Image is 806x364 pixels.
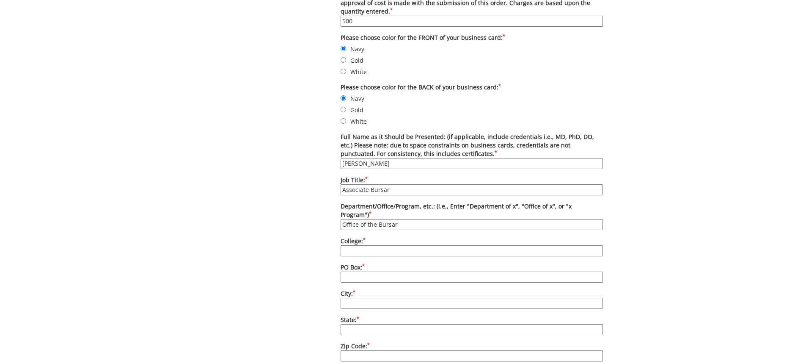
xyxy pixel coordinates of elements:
[341,350,603,361] input: Zip Code:*
[341,56,603,65] label: Gold
[341,272,603,283] input: PO Box:*
[341,117,603,126] label: White
[341,118,346,124] input: White
[341,69,346,74] input: White
[341,16,603,27] input: Please enter quantity here. Printed card pricing: 250 - $27; 500 - $37; 1,000 - $51. Your approva...
[341,44,603,53] label: Navy
[341,107,346,112] input: Gold
[341,298,603,309] input: City:*
[341,94,603,103] label: Navy
[341,83,603,92] label: Please choose color for the BACK of your business card:
[341,158,603,169] input: Full Name as it Should be Presented: (if applicable, include credentials i.e., MD, PhD, DO, etc.)...
[341,133,603,169] label: Full Name as it Should be Presented: (if applicable, include credentials i.e., MD, PhD, DO, etc.)...
[341,46,346,51] input: Navy
[341,342,603,361] label: Zip Code:
[341,324,603,335] input: State:*
[341,202,603,230] label: Department/Office/Program, etc.: (i.e., Enter "Department of x", "Office of x", or "x Program")
[341,184,603,195] input: Job Title:*
[341,289,603,309] label: City:
[341,245,603,256] input: College:*
[341,105,603,114] label: Gold
[341,57,346,63] input: Gold
[341,33,603,42] label: Please choose color for the FRONT of your business card:
[341,67,603,76] label: White
[341,219,603,230] input: Department/Office/Program, etc.: (i.e., Enter "Department of x", "Office of x", or "x Program")*
[341,237,603,256] label: College:
[341,95,346,101] input: Navy
[341,176,603,195] label: Job Title:
[341,263,603,283] label: PO Box:
[341,316,603,335] label: State:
